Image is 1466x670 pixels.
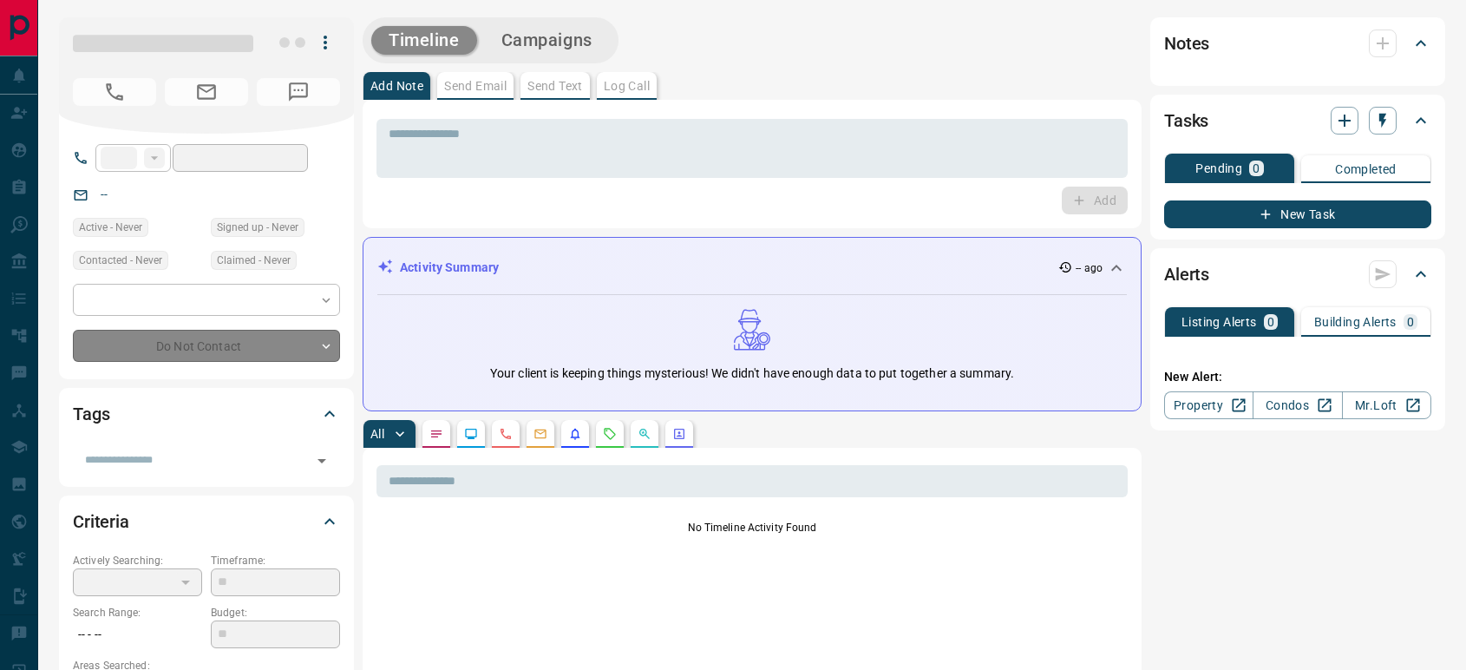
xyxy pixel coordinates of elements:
[1342,391,1431,419] a: Mr.Loft
[1407,316,1414,328] p: 0
[1267,316,1274,328] p: 0
[79,252,162,269] span: Contacted - Never
[217,219,298,236] span: Signed up - Never
[257,78,340,106] span: No Number
[1164,100,1431,141] div: Tasks
[603,427,617,441] svg: Requests
[490,365,1014,383] p: Your client is keeping things mysterious! We didn't have enough data to put together a summary.
[73,400,109,428] h2: Tags
[484,26,610,55] button: Campaigns
[1164,253,1431,295] div: Alerts
[499,427,513,441] svg: Calls
[370,80,423,92] p: Add Note
[568,427,582,441] svg: Listing Alerts
[211,605,340,621] p: Budget:
[1195,162,1242,174] p: Pending
[165,78,248,106] span: No Email
[310,449,334,473] button: Open
[370,428,384,440] p: All
[1164,368,1431,386] p: New Alert:
[1164,107,1208,135] h2: Tasks
[464,427,478,441] svg: Lead Browsing Activity
[376,520,1128,535] p: No Timeline Activity Found
[73,501,340,542] div: Criteria
[1164,260,1209,288] h2: Alerts
[1164,391,1253,419] a: Property
[1181,316,1257,328] p: Listing Alerts
[533,427,547,441] svg: Emails
[1164,23,1431,64] div: Notes
[101,187,108,201] a: --
[73,605,202,621] p: Search Range:
[73,393,340,435] div: Tags
[638,427,651,441] svg: Opportunities
[73,330,340,362] div: Do Not Contact
[1164,30,1209,57] h2: Notes
[73,78,156,106] span: No Number
[1253,391,1342,419] a: Condos
[672,427,686,441] svg: Agent Actions
[79,219,142,236] span: Active - Never
[1076,260,1103,276] p: -- ago
[1164,200,1431,228] button: New Task
[217,252,291,269] span: Claimed - Never
[73,621,202,649] p: -- - --
[73,553,202,568] p: Actively Searching:
[211,553,340,568] p: Timeframe:
[73,508,129,535] h2: Criteria
[429,427,443,441] svg: Notes
[1314,316,1397,328] p: Building Alerts
[1335,163,1397,175] p: Completed
[400,259,499,277] p: Activity Summary
[1253,162,1260,174] p: 0
[371,26,477,55] button: Timeline
[377,252,1127,284] div: Activity Summary-- ago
